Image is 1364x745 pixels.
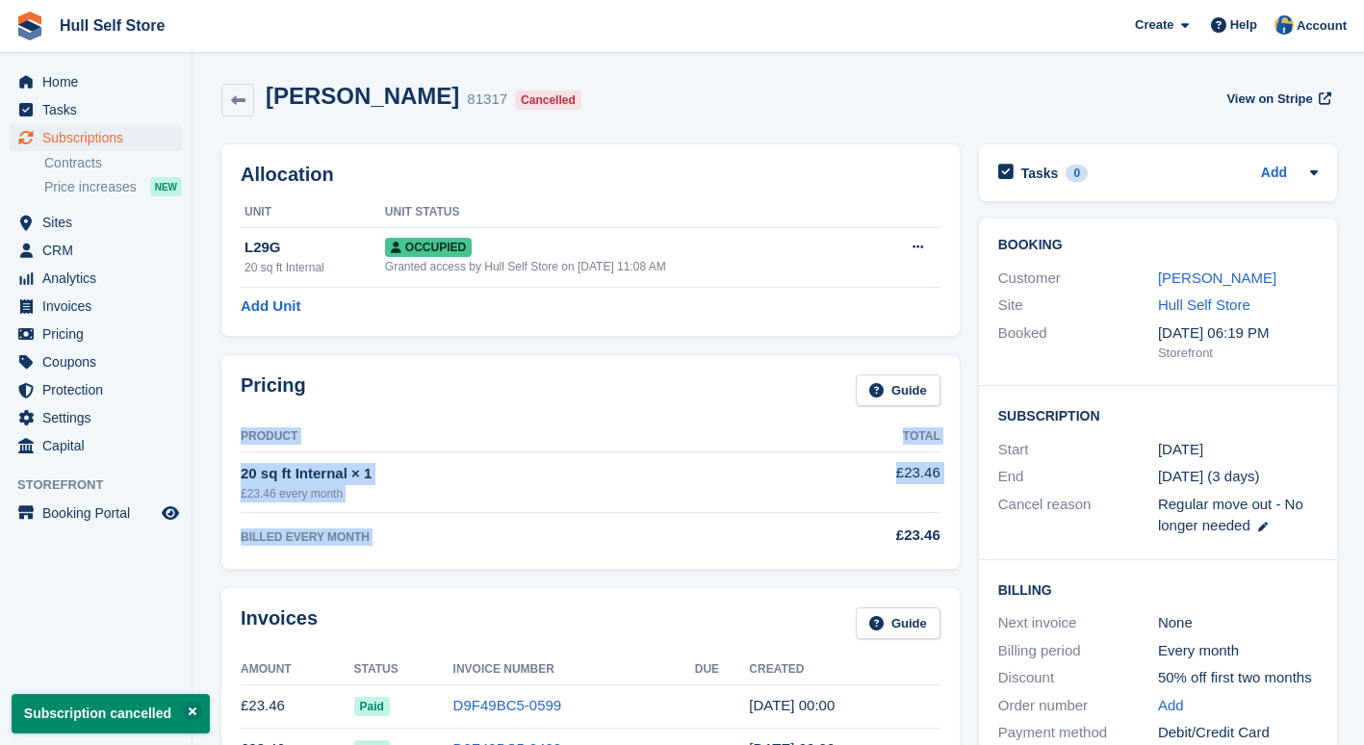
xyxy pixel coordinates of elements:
th: Status [354,655,453,685]
time: 2025-04-11 23:00:00 UTC [1158,439,1203,461]
span: Booking Portal [42,500,158,527]
a: [PERSON_NAME] [1158,270,1276,286]
h2: Billing [998,579,1318,599]
a: Add [1158,695,1184,717]
h2: Tasks [1021,165,1059,182]
div: Customer [998,268,1158,290]
span: Account [1297,16,1347,36]
a: menu [10,500,182,527]
span: Analytics [42,265,158,292]
a: Guide [856,607,940,639]
th: Due [695,655,750,685]
th: Amount [241,655,354,685]
h2: Invoices [241,607,318,639]
div: £23.46 every month [241,485,764,502]
a: Preview store [159,501,182,525]
div: Debit/Credit Card [1158,722,1318,744]
span: Pricing [42,321,158,347]
a: Add Unit [241,295,300,318]
a: Contracts [44,154,182,172]
td: £23.46 [241,684,354,728]
h2: Allocation [241,164,940,186]
time: 2025-08-11 23:00:08 UTC [749,697,835,713]
div: Discount [998,667,1158,689]
h2: Booking [998,238,1318,253]
th: Unit Status [385,197,870,228]
a: Add [1261,163,1287,185]
div: Next invoice [998,612,1158,634]
span: Home [42,68,158,95]
th: Total [764,422,940,452]
div: 0 [1066,165,1088,182]
span: Create [1135,15,1173,35]
a: Guide [856,374,940,406]
a: menu [10,376,182,403]
div: NEW [150,177,182,196]
a: Price increases NEW [44,176,182,197]
span: [DATE] (3 days) [1158,468,1260,484]
th: Invoice Number [453,655,695,685]
img: Hull Self Store [1274,15,1294,35]
span: Settings [42,404,158,431]
div: Start [998,439,1158,461]
span: Price increases [44,178,137,196]
span: Storefront [17,475,192,495]
div: BILLED EVERY MONTH [241,528,764,546]
div: Storefront [1158,344,1318,363]
a: menu [10,237,182,264]
a: menu [10,68,182,95]
p: Subscription cancelled [12,694,210,733]
a: menu [10,348,182,375]
div: Cancelled [515,90,581,110]
div: Every month [1158,640,1318,662]
span: Invoices [42,293,158,320]
span: Protection [42,376,158,403]
a: menu [10,265,182,292]
div: [DATE] 06:19 PM [1158,322,1318,345]
span: Regular move out - No longer needed [1158,496,1303,534]
div: Payment method [998,722,1158,744]
span: Subscriptions [42,124,158,151]
th: Unit [241,197,385,228]
img: stora-icon-8386f47178a22dfd0bd8f6a31ec36ba5ce8667c1dd55bd0f319d3a0aa187defe.svg [15,12,44,40]
span: Tasks [42,96,158,123]
div: End [998,466,1158,488]
h2: Pricing [241,374,306,406]
a: Hull Self Store [1158,296,1250,313]
h2: Subscription [998,405,1318,424]
a: D9F49BC5-0599 [453,697,562,713]
div: 50% off first two months [1158,667,1318,689]
span: Help [1230,15,1257,35]
th: Created [749,655,939,685]
th: Product [241,422,764,452]
a: menu [10,124,182,151]
div: Cancel reason [998,494,1158,537]
div: None [1158,612,1318,634]
a: menu [10,209,182,236]
span: View on Stripe [1226,90,1312,109]
div: £23.46 [764,525,940,547]
h2: [PERSON_NAME] [266,83,459,109]
a: menu [10,321,182,347]
a: Hull Self Store [52,10,172,41]
div: Billing period [998,640,1158,662]
span: Sites [42,209,158,236]
span: CRM [42,237,158,264]
div: Granted access by Hull Self Store on [DATE] 11:08 AM [385,258,870,275]
div: Booked [998,322,1158,363]
span: Paid [354,697,390,716]
a: menu [10,96,182,123]
span: Coupons [42,348,158,375]
span: Capital [42,432,158,459]
div: 20 sq ft Internal [244,259,385,276]
div: Order number [998,695,1158,717]
a: menu [10,432,182,459]
a: menu [10,404,182,431]
div: 81317 [467,89,507,111]
a: View on Stripe [1219,83,1335,115]
div: Site [998,295,1158,317]
div: 20 sq ft Internal × 1 [241,463,764,485]
span: Occupied [385,238,472,257]
div: L29G [244,237,385,259]
td: £23.46 [764,451,940,512]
